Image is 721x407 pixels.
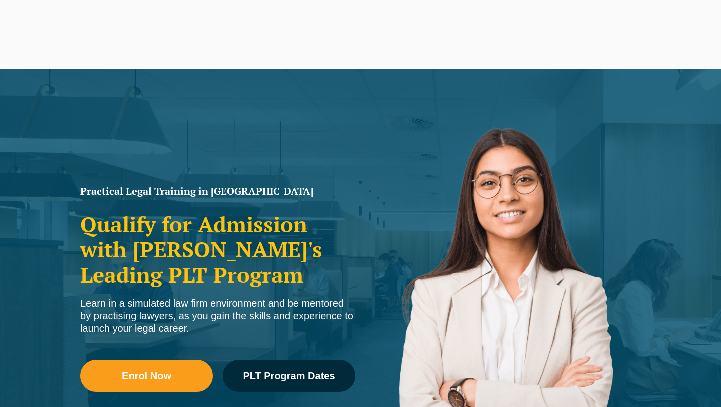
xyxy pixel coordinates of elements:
[80,186,355,196] h1: Practical Legal Training in [GEOGRAPHIC_DATA]
[223,360,355,392] a: PLT Program Dates
[80,360,213,392] a: Enrol Now
[80,297,355,335] div: Learn in a simulated law firm environment and be mentored by practising lawyers, as you gain the ...
[243,371,335,381] span: PLT Program Dates
[122,371,171,381] span: Enrol Now
[80,212,355,287] h2: Qualify for Admission with [PERSON_NAME]'s Leading PLT Program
